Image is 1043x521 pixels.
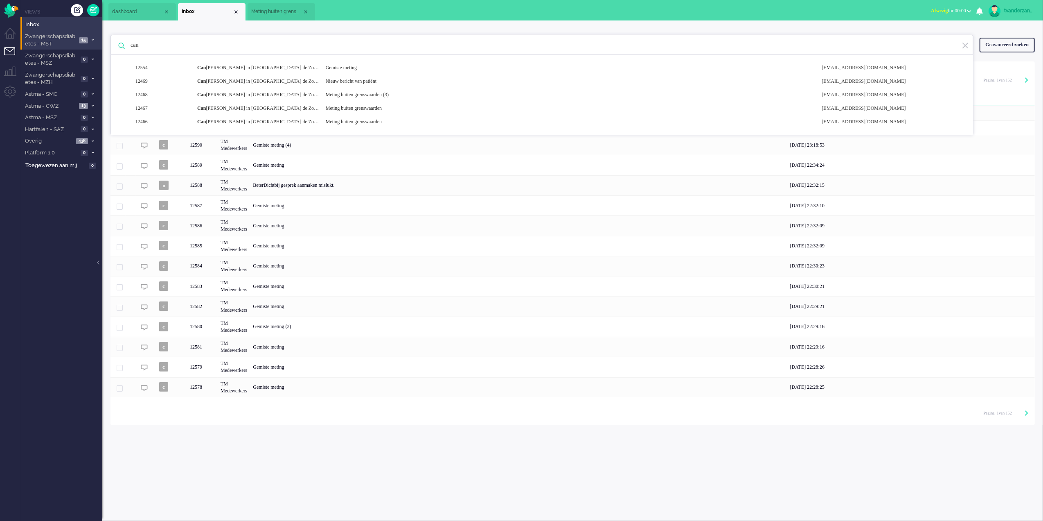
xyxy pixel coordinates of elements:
div: [DATE] 22:28:25 [787,377,1035,397]
span: c [159,201,168,210]
div: Gemiste meting [250,296,787,316]
div: Gemiste meting [320,64,816,71]
span: Overig [24,137,74,145]
div: 12554 [131,64,191,71]
li: Supervisor menu [4,66,23,85]
div: [DATE] 22:28:26 [787,357,1035,377]
div: Gemiste meting (4) [250,135,787,155]
img: ic_chat_grey.svg [141,223,148,230]
span: c [159,160,168,170]
span: Astma - CWZ [24,102,77,110]
div: Next [1025,410,1029,418]
span: Platform 1.0 [24,149,78,157]
img: ic_chat_grey.svg [141,243,148,250]
div: Geavanceerd zoeken [980,38,1035,52]
span: c [159,362,168,371]
div: Next [1025,77,1029,85]
button: Afwezigfor 00:00 [926,5,976,17]
img: ic_chat_grey.svg [141,142,148,149]
div: Gemiste meting [250,236,787,256]
div: [DATE] 22:32:15 [787,175,1035,195]
img: ic_chat_grey.svg [141,163,148,170]
div: TM Medewerkers [218,135,250,155]
span: 0 [81,126,88,132]
div: Gemiste meting [250,256,787,276]
span: 0 [81,91,88,97]
img: ic_chat_grey.svg [141,344,148,351]
div: TM Medewerkers [218,195,250,215]
div: 12584 [110,256,1035,276]
div: 12589 [110,155,1035,175]
img: ic_chat_grey.svg [141,183,148,190]
div: [DATE] 22:30:21 [787,276,1035,296]
img: ic_chat_grey.svg [141,385,148,392]
div: Creëer ticket [71,4,83,16]
div: 12586 [187,215,218,236]
input: Page [995,410,999,416]
div: Gemiste meting [250,215,787,236]
span: c [159,301,168,311]
span: Hartfalen - SAZ [24,126,78,134]
div: [PERSON_NAME] in [GEOGRAPHIC_DATA] de Zorg Bij Jou [191,91,320,98]
div: [DATE] 22:29:16 [787,337,1035,357]
input: Page [995,77,999,83]
li: Admin menu [4,86,23,104]
div: 12582 [110,296,1035,316]
span: 13 [79,103,88,109]
div: Pagination [984,407,1029,419]
div: Close tab [302,9,309,15]
div: Pagination [984,74,1029,86]
span: for 00:00 [931,8,966,14]
div: [EMAIL_ADDRESS][DOMAIN_NAME] [816,118,970,125]
div: Gemiste meting [250,337,787,357]
div: 12578 [187,377,218,397]
div: TM Medewerkers [218,317,250,337]
img: ic_chat_grey.svg [141,283,148,290]
div: [DATE] 22:32:10 [787,195,1035,215]
div: 12579 [110,357,1035,377]
div: TM Medewerkers [218,215,250,236]
div: [EMAIL_ADDRESS][DOMAIN_NAME] [816,105,970,112]
div: [PERSON_NAME] in [GEOGRAPHIC_DATA] de Zorg Bij Jou [191,118,320,125]
a: Quick Ticket [87,4,99,16]
div: [DATE] 22:32:09 [787,236,1035,256]
img: ic_chat_grey.svg [141,263,148,270]
span: Inbox [182,8,233,15]
div: 12588 [110,175,1035,195]
img: ic-exit.svg [962,42,969,50]
span: Afwezig [931,8,948,14]
img: avatar [989,5,1001,17]
b: Can [197,65,206,70]
div: [DATE] 22:30:23 [787,256,1035,276]
div: Meting buiten grenswaarden [320,118,816,125]
img: ic_chat_grey.svg [141,324,148,331]
div: Gemiste meting [250,155,787,175]
li: 12466 [248,3,315,20]
div: 12590 [187,135,218,155]
div: 12590 [110,135,1035,155]
span: c [159,241,168,250]
a: Inbox [24,20,102,29]
span: 0 [81,150,88,156]
b: Can [197,119,206,125]
div: 12467 [131,105,191,112]
div: 12466 [131,118,191,125]
span: c [159,261,168,271]
input: Zoek: ticket ID, patiëntnaam, patiëntID, inhoud, titel, adres [124,35,962,55]
div: 12585 [110,236,1035,256]
span: dashboard [112,8,163,15]
a: Toegewezen aan mij 0 [24,161,102,170]
div: Close tab [163,9,170,15]
div: [DATE] 22:32:09 [787,215,1035,236]
div: 12587 [110,195,1035,215]
div: 12582 [187,296,218,316]
div: 12587 [187,195,218,215]
div: [DATE] 22:34:24 [787,155,1035,175]
span: Astma - MSZ [24,114,78,122]
span: Zwangerschapsdiabetes - MZH [24,71,78,86]
div: 12588 [187,175,218,195]
li: Afwezigfor 00:00 [926,2,976,20]
div: [EMAIL_ADDRESS][DOMAIN_NAME] [816,64,970,71]
img: flow_omnibird.svg [4,3,18,18]
span: Zwangerschapsdiabetes - MSZ [24,52,78,67]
